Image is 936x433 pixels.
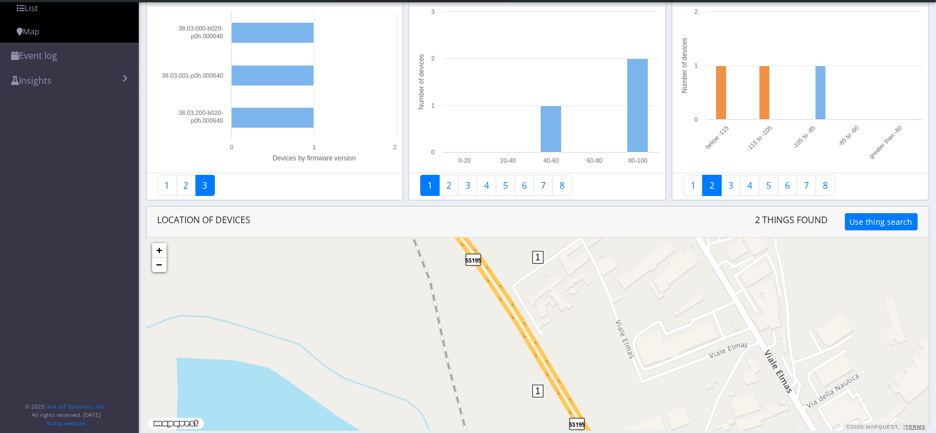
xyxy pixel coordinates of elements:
text: 2 [695,8,698,15]
tspan: -105 to -85 [791,124,817,150]
tspan: p0h.000640 [190,117,223,124]
a: 3 [721,175,741,196]
div: 1 [532,251,544,284]
span: 1 [532,251,544,264]
text: 60-80 [587,157,602,164]
a: 7 [797,175,816,196]
div: 1 [532,385,544,418]
text: 2 [393,144,396,150]
a: 8 [552,175,572,196]
tspan: Number of devices [681,38,688,93]
a: Telit IoT Solutions, Inc. [44,402,105,410]
p: All rights reserved. [DATE] [25,411,107,419]
a: Zoom out [152,258,167,272]
a: 4 [740,175,759,196]
a: Zoom in [152,243,167,258]
span: 1 [532,385,544,397]
a: 1 [420,175,440,196]
text: 20-40 [500,157,516,164]
text: 0-20 [459,157,471,164]
button: Use thing search [845,213,918,230]
a: 3 [458,175,477,196]
text: 80-100 [628,157,647,164]
a: 2 [177,175,196,196]
a: 8 [816,175,835,196]
tspan: 38.03.200-b020- [178,109,223,116]
nav: Summary paging [158,175,392,196]
a: Terms [905,424,926,430]
a: 4 [477,175,496,196]
a: 7 [534,175,553,196]
tspan: 38.03.000-b020- [178,25,223,32]
span: 2 things found [756,214,828,226]
a: 6 [515,175,534,196]
a: 2 [702,175,722,196]
a: 1 [158,175,177,196]
a: Status website [47,419,86,427]
div: Location of devices [149,213,279,230]
text: 0 [695,116,698,123]
tspan: -115 to -105 [745,124,773,152]
text: 1 [431,102,435,109]
a: 5 [496,175,515,196]
a: 6 [778,175,797,196]
text: 38.03.001-p0h.000640 [162,72,223,79]
nav: Quick view paging [420,175,655,196]
a: 2 [439,175,459,196]
tspan: below -115 [704,124,730,150]
text: 0 [431,149,435,155]
text: 3 [431,8,435,15]
a: 3 [195,175,215,196]
tspan: Number of devices [417,54,425,109]
text: 1 [695,62,698,69]
a: 1 [683,175,703,196]
a: 5 [759,175,778,196]
nav: Quick view paging [683,175,918,196]
text: 2 [431,55,435,62]
tspan: p0h.000640 [190,33,223,39]
tspan: Devices by firmware version [272,154,355,162]
p: © 2025 . [25,402,107,411]
div: ©2025 MapQuest, | [843,424,928,431]
tspan: greater than -60 [868,124,903,160]
text: 0 [229,144,233,150]
text: 1 [312,144,315,150]
text: 40-60 [544,157,559,164]
tspan: -85 to -60 [837,124,860,148]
